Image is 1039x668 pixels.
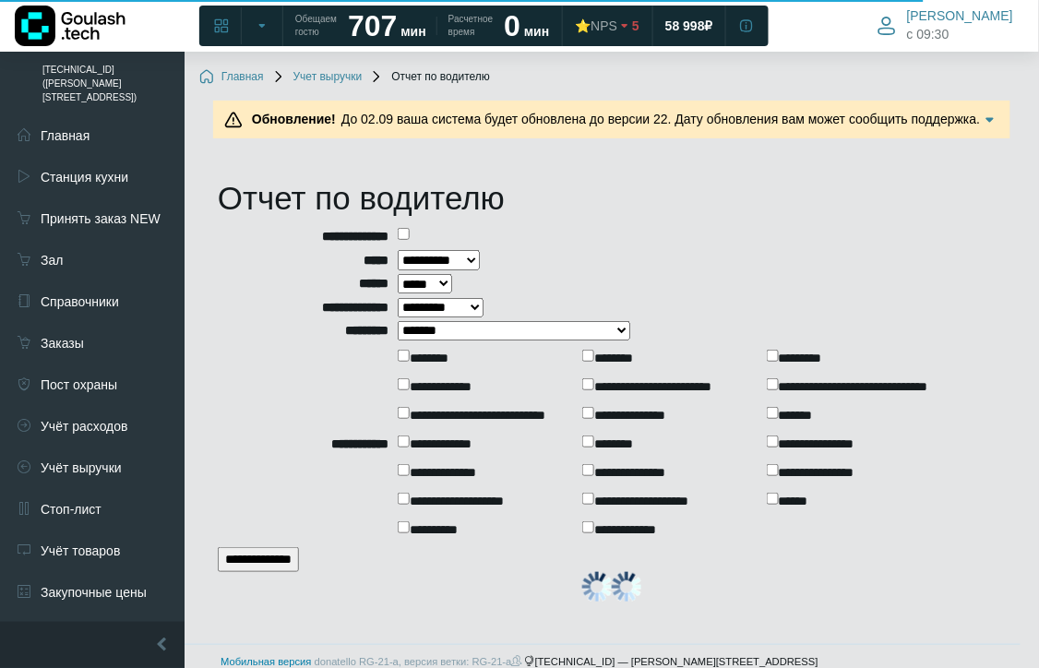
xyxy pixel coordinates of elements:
a: ⭐NPS 5 [564,9,651,42]
img: Предупреждение [224,111,243,129]
span: 5 [632,18,639,34]
a: Обещаем гостю 707 мин Расчетное время 0 мин [284,9,560,42]
a: Главная [199,70,264,85]
a: 58 998 ₽ [654,9,724,42]
strong: 707 [348,9,397,42]
a: Учет выручки [271,70,363,85]
h1: Отчет по водителю [218,179,1006,218]
strong: 0 [504,9,520,42]
span: ₽ [705,18,713,34]
span: До 02.09 ваша система будет обновлена до версии 22. Дату обновления вам может сообщить поддержка.... [246,112,981,146]
span: [PERSON_NAME] [907,7,1013,24]
span: Расчетное время [448,13,493,39]
div: ⭐ [575,18,617,34]
img: preload.gif [582,572,612,602]
img: Подробнее [981,111,999,129]
span: c 09:30 [907,25,949,44]
span: Отчет по водителю [369,70,490,85]
span: мин [524,24,549,39]
a: Мобильная версия [221,656,311,667]
span: мин [400,24,425,39]
span: NPS [591,18,617,33]
b: Обновление! [252,112,336,126]
span: donatello RG-21-a, версия ветки: RG-21-a [315,656,525,667]
button: [PERSON_NAME] c 09:30 [866,4,1024,47]
img: Логотип компании Goulash.tech [15,6,125,46]
span: Обещаем гостю [295,13,337,39]
span: 58 998 [665,18,705,34]
img: preload.gif [612,572,641,602]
